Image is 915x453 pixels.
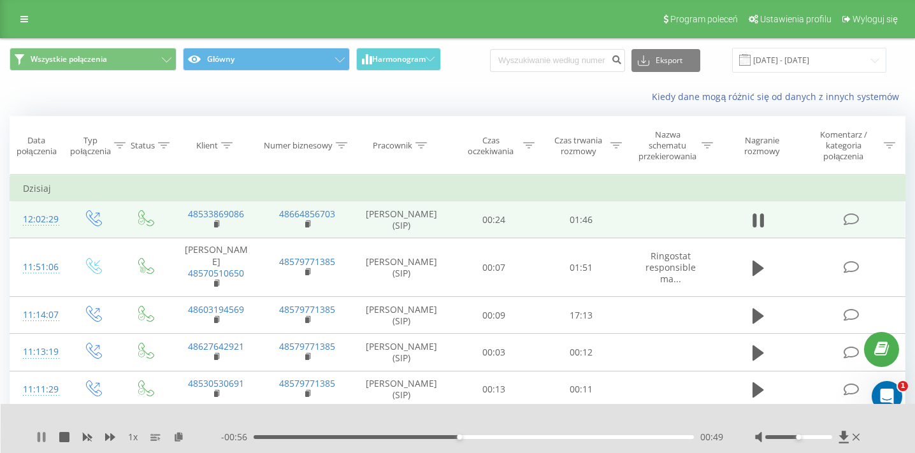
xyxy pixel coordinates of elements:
a: 48579771385 [279,340,335,352]
td: [PERSON_NAME] (SIP) [352,201,450,238]
div: Data połączenia [10,135,62,157]
td: 00:24 [450,201,538,238]
button: Wszystkie połączenia [10,48,177,71]
a: 48627642921 [188,340,244,352]
span: Wszystkie połączenia [31,54,107,64]
a: 48579771385 [279,377,335,389]
td: 01:46 [538,201,625,238]
div: Nagranie rozmowy [728,135,797,157]
a: 48664856703 [279,208,335,220]
td: [PERSON_NAME] (SIP) [352,297,450,334]
span: 1 [898,381,908,391]
span: 1 x [128,431,138,443]
span: Wyloguj się [853,14,898,24]
a: 48533869086 [188,208,244,220]
td: 00:12 [538,334,625,371]
span: Program poleceń [670,14,738,24]
span: Ustawienia profilu [760,14,832,24]
td: Dzisiaj [10,176,905,201]
span: - 00:56 [221,431,254,443]
div: Accessibility label [796,435,802,440]
div: 11:13:19 [23,340,53,364]
span: Harmonogram [372,55,426,64]
div: Komentarz / kategoria połączenia [806,129,881,162]
a: 48579771385 [279,255,335,268]
div: Czas oczekiwania [462,135,520,157]
div: Typ połączenia [70,135,110,157]
span: Ringostat responsible ma... [645,250,696,285]
td: 00:11 [538,371,625,408]
button: Harmonogram [356,48,441,71]
a: Kiedy dane mogą różnić się od danych z innych systemów [652,90,905,103]
a: 48603194569 [188,303,244,315]
div: Numer biznesowy [264,140,333,151]
td: 17:13 [538,297,625,334]
div: 11:14:07 [23,303,53,327]
td: 00:03 [450,334,538,371]
div: 12:02:29 [23,207,53,232]
td: [PERSON_NAME] (SIP) [352,238,450,297]
td: 00:07 [450,238,538,297]
a: 48579771385 [279,303,335,315]
td: [PERSON_NAME] [171,238,262,297]
div: 11:51:06 [23,255,53,280]
td: [PERSON_NAME] (SIP) [352,371,450,408]
div: Czas trwania rozmowy [549,135,607,157]
button: Eksport [631,49,700,72]
td: 00:13 [450,371,538,408]
td: 00:09 [450,297,538,334]
div: Accessibility label [457,435,462,440]
a: 48570510650 [188,267,244,279]
div: Status [131,140,155,151]
div: Klient [196,140,218,151]
button: Główny [183,48,350,71]
td: 01:51 [538,238,625,297]
div: Pracownik [373,140,412,151]
td: [PERSON_NAME] (SIP) [352,334,450,371]
a: 48530530691 [188,377,244,389]
iframe: Intercom live chat [872,381,902,412]
div: Nazwa schematu przekierowania [637,129,698,162]
input: Wyszukiwanie według numeru [490,49,625,72]
span: 00:49 [700,431,723,443]
div: 11:11:29 [23,377,53,402]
